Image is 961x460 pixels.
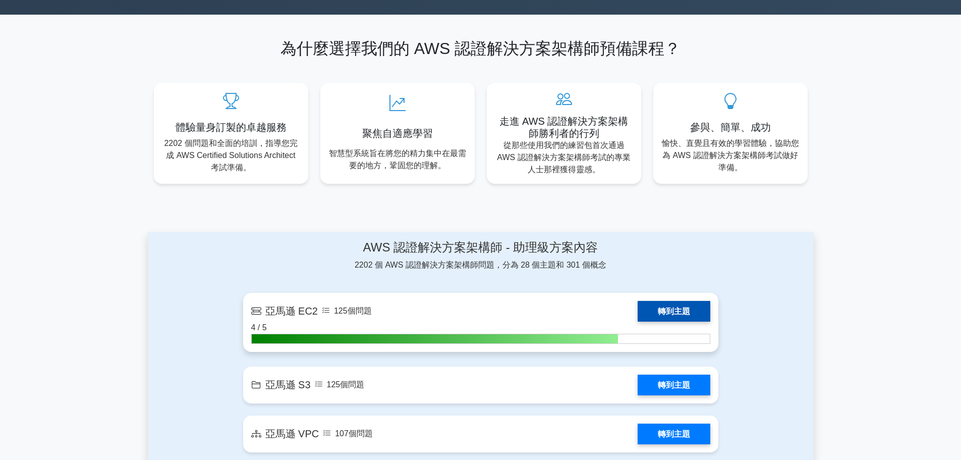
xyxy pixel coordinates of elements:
[363,240,598,254] font: AWS 認證解決方案架構師 - 助理級方案內容
[164,139,297,172] font: 2202 個問題和全面的培訓，指導您完成 AWS Certified Solutions Architect 考試準備。
[638,375,710,395] a: 轉到主題
[362,128,433,139] font: 聚焦自適應學習
[638,424,710,444] a: 轉到主題
[355,261,606,269] font: 2202 個 AWS 認證解決方案架構師問題，分為 28 個主題和 301 個概念
[690,122,771,133] font: 參與、簡單、成功
[176,122,287,133] font: 體驗量身訂製的卓越服務
[499,116,629,139] font: 走進 AWS 認證解決方案架構師勝利者的行列
[638,301,710,322] a: 轉到主題
[329,149,466,170] font: 智慧型系統旨在將您的精力集中在最需要的地方，鞏固您的理解。
[280,39,681,58] font: 為什麼選擇我們的 AWS 認證解決方案架構師預備課程？
[662,139,799,172] font: 愉快、直覺且有效的學習體驗，協助您為 AWS 認證解決方案架構師考試做好準備。
[497,141,630,174] font: 從那些使用我們的練習包首次通過 AWS 認證解決方案架構師考試的專業人士那裡獲得靈感。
